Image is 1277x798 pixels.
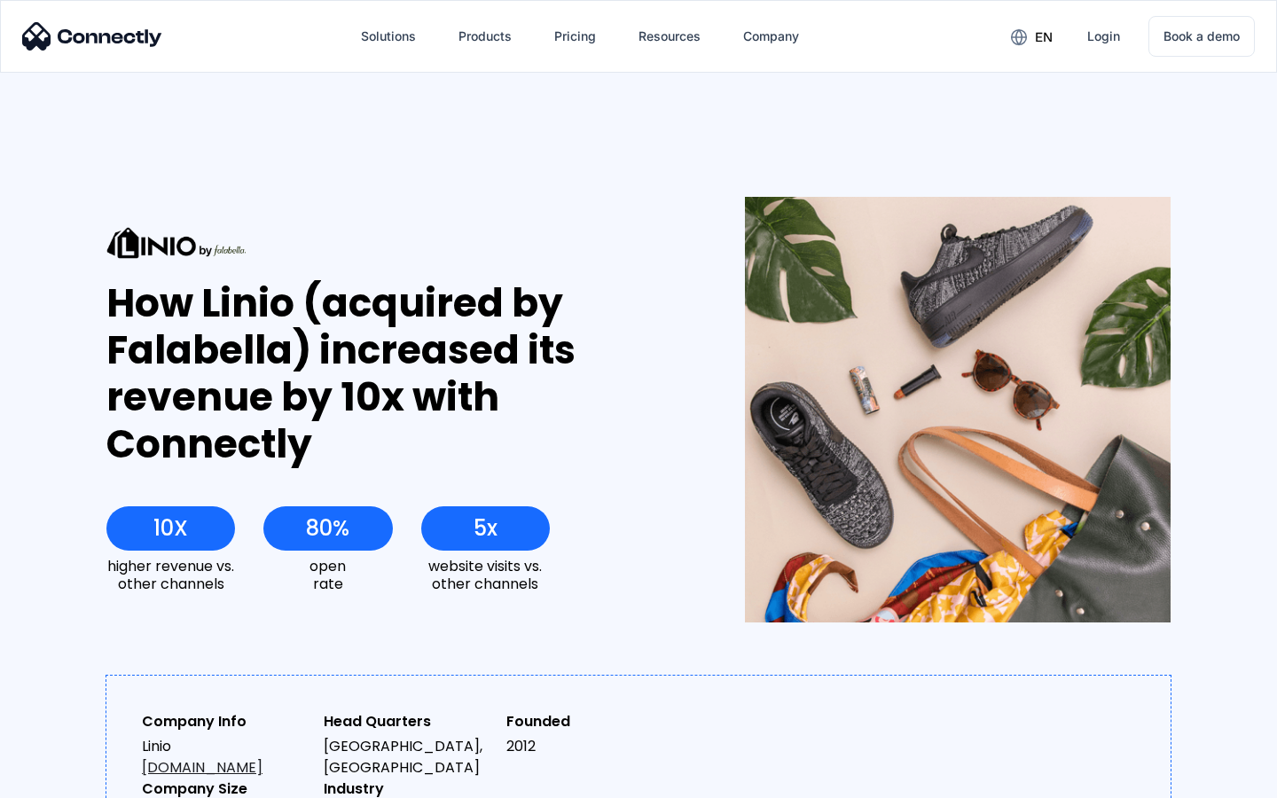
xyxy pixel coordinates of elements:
aside: Language selected: English [18,767,106,792]
div: Company [743,24,799,49]
div: website visits vs. other channels [421,558,550,591]
div: 2012 [506,736,674,757]
div: Resources [638,24,701,49]
div: Pricing [554,24,596,49]
a: Book a demo [1148,16,1255,57]
ul: Language list [35,767,106,792]
div: open rate [263,558,392,591]
div: Founded [506,711,674,732]
div: 10X [153,516,188,541]
div: [GEOGRAPHIC_DATA], [GEOGRAPHIC_DATA] [324,736,491,778]
div: en [1035,25,1053,50]
a: Login [1073,15,1134,58]
div: higher revenue vs. other channels [106,558,235,591]
div: 5x [474,516,497,541]
div: Head Quarters [324,711,491,732]
div: Solutions [361,24,416,49]
div: Company Info [142,711,309,732]
div: Login [1087,24,1120,49]
div: 80% [306,516,349,541]
div: Linio [142,736,309,778]
div: Products [458,24,512,49]
img: Connectly Logo [22,22,162,51]
div: How Linio (acquired by Falabella) increased its revenue by 10x with Connectly [106,280,680,467]
a: [DOMAIN_NAME] [142,757,262,778]
a: Pricing [540,15,610,58]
